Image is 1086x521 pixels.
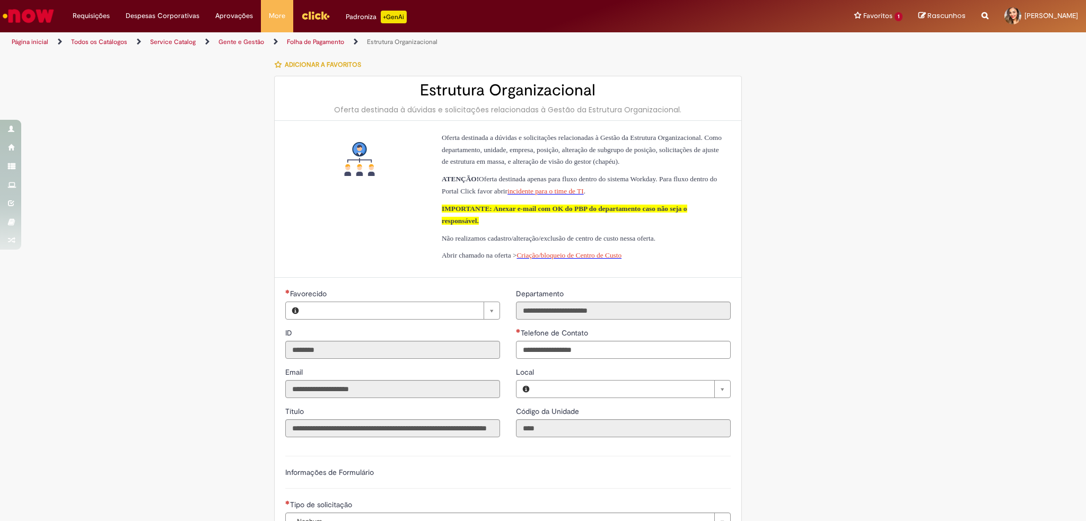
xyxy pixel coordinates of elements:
[516,251,621,259] a: Criação/bloqueio de Centro de Custo
[516,406,581,417] label: Somente leitura - Código da Unidade
[1024,11,1078,20] span: [PERSON_NAME]
[215,11,253,21] span: Aprovações
[305,302,500,319] a: Limpar campo Favorecido
[1,5,56,27] img: ServiceNow
[285,467,374,477] label: Informações de Formulário
[285,380,500,398] input: Email
[285,289,290,294] span: Necessários
[12,38,48,46] a: Página inicial
[442,175,717,195] span: Oferta destinada apenas para fluxo dentro do sistema Workday. Para fluxo dentro do Portal Click f...
[367,38,437,46] a: Estrutura Organizacional
[71,38,127,46] a: Todos os Catálogos
[442,175,479,183] span: ATENÇÃO!
[287,38,344,46] a: Folha de Pagamento
[343,142,376,176] img: Estrutura Organizacional
[442,234,655,242] span: Não realizamos cadastro/alteração/exclusão de centro de custo nessa oferta.
[516,419,731,437] input: Código da Unidade
[442,251,516,259] span: Abrir chamado na oferta >
[285,82,731,99] h2: Estrutura Organizacional
[150,38,196,46] a: Service Catalog
[507,187,584,195] a: incidente para o time de TI
[516,381,536,398] button: Local, Visualizar este registro
[290,500,354,509] span: Tipo de solicitação
[516,341,731,359] input: Telefone de Contato
[516,302,731,320] input: Departamento
[381,11,407,23] p: +GenAi
[73,11,110,21] span: Requisições
[285,341,500,359] input: ID
[285,367,305,377] label: Somente leitura - Email
[516,367,536,377] span: Local
[8,32,716,52] ul: Trilhas de página
[863,11,892,21] span: Favoritos
[442,134,722,166] span: Oferta destinada a dúvidas e solicitações relacionadas à Gestão da Estrutura Organizacional. Como...
[285,406,306,417] label: Somente leitura - Título
[286,302,305,319] button: Favorecido, Visualizar este registro
[285,60,361,69] span: Adicionar a Favoritos
[285,500,290,505] span: Necessários
[285,328,294,338] label: Somente leitura - ID
[918,11,966,21] a: Rascunhos
[442,205,687,225] span: IMPORTANTE: Anexar e-mail com OK do PBP do departamento caso não seja o responsável.
[516,329,521,333] span: Obrigatório Preenchido
[301,7,330,23] img: click_logo_yellow_360x200.png
[521,328,590,338] span: Telefone de Contato
[274,54,367,76] button: Adicionar a Favoritos
[516,407,581,416] span: Somente leitura - Código da Unidade
[346,11,407,23] div: Padroniza
[285,407,306,416] span: Somente leitura - Título
[584,187,585,195] span: .
[285,104,731,115] div: Oferta destinada à dúvidas e solicitações relacionadas à Gestão da Estrutura Organizacional.
[536,381,730,398] a: Limpar campo Local
[218,38,264,46] a: Gente e Gestão
[927,11,966,21] span: Rascunhos
[516,288,566,299] label: Somente leitura - Departamento
[126,11,199,21] span: Despesas Corporativas
[290,289,329,298] span: Necessários - Favorecido
[516,289,566,298] span: Somente leitura - Departamento
[269,11,285,21] span: More
[895,12,903,21] span: 1
[285,419,500,437] input: Título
